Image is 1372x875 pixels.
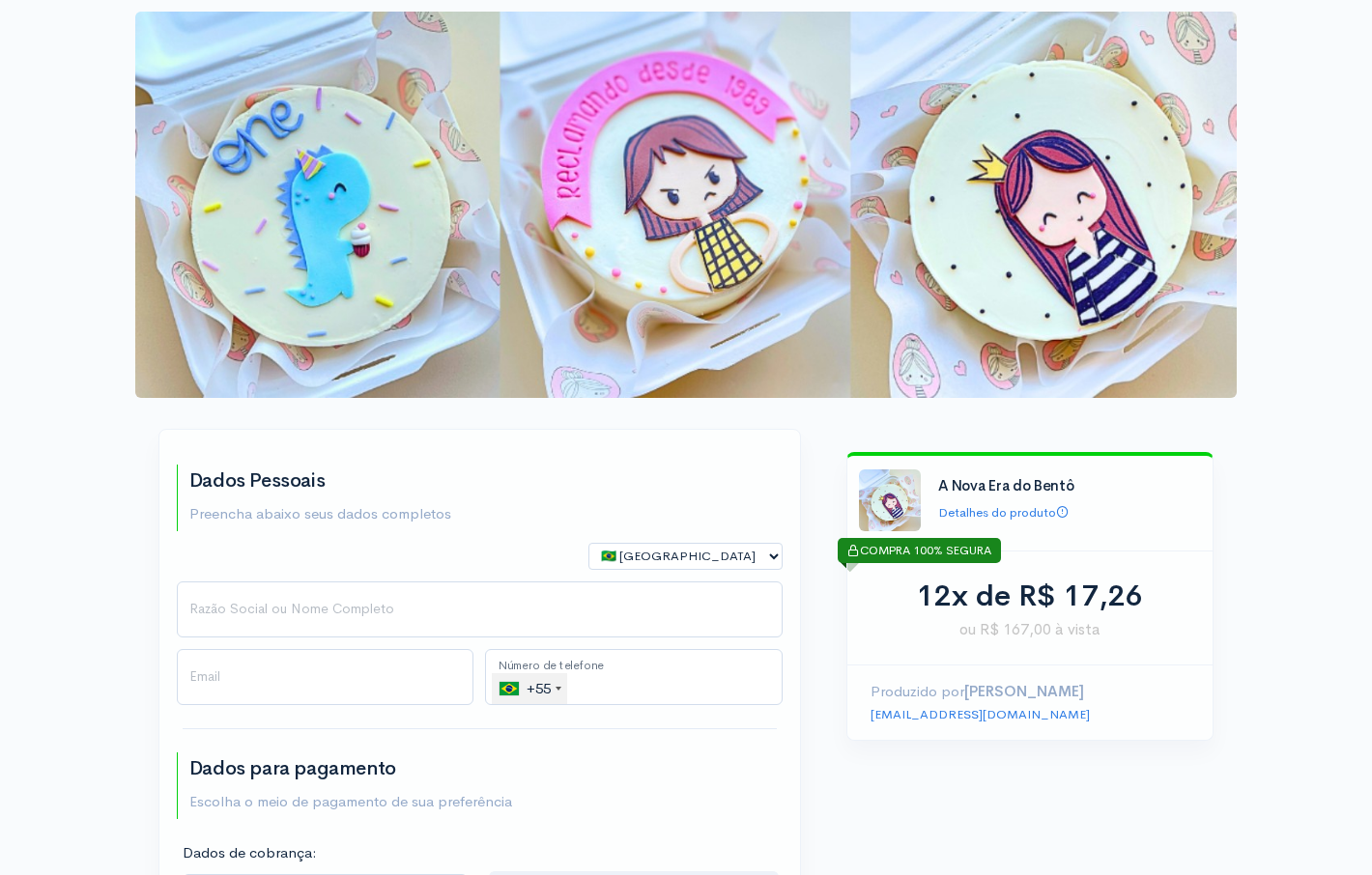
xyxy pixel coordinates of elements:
div: +55 [500,673,567,704]
div: 12x de R$ 17,26 [871,575,1189,618]
span: ou R$ 167,00 à vista [871,618,1189,641]
img: %C3%8Dcone%20Creatorsland.jpg [859,469,921,531]
input: Email [177,649,474,705]
a: [EMAIL_ADDRESS][DOMAIN_NAME] [871,706,1090,722]
img: ... [135,12,1237,398]
a: Detalhes do produto [938,504,1069,521]
input: Nome Completo [177,581,783,637]
div: Brazil (Brasil): +55 [492,673,567,704]
label: Dados de cobrança: [183,842,317,864]
p: Preencha abaixo seus dados completos [189,503,451,525]
p: Escolha o meio de pagamento de sua preferência [189,791,512,813]
h2: Dados Pessoais [189,470,451,492]
h4: A Nova Era do Bentô [938,478,1195,494]
strong: [PERSON_NAME] [964,682,1084,700]
p: Produzido por [871,681,1189,703]
div: COMPRA 100% SEGURA [838,538,1001,563]
h2: Dados para pagamento [189,758,512,779]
